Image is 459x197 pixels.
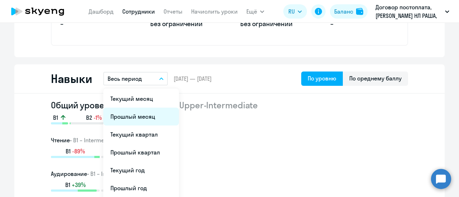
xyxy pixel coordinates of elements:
img: balance [356,8,363,15]
span: • B2 – Upper-Intermediate [157,100,258,110]
p: – [60,19,129,29]
p: Весь период [108,74,142,83]
button: Балансbalance [330,4,368,19]
span: • B1 – Intermediate [70,137,118,144]
span: [DATE] — [DATE] [174,75,212,83]
button: Ещё [246,4,264,19]
p: Договор постоплата, [PERSON_NAME] НЛ РАША, ООО [375,3,442,20]
button: Весь период [103,72,168,85]
p: – [330,19,399,29]
div: По среднему баллу [349,74,402,83]
span: +39% [72,181,86,189]
p: Без ограничений [240,19,309,29]
span: B1 [65,181,70,189]
span: B1 [53,114,58,122]
span: • B1 – Intermediate [87,170,135,177]
span: -89% [72,147,85,155]
h2: Навыки [51,72,92,86]
span: B2 [86,114,92,122]
a: Начислить уроки [191,8,238,15]
a: Дашборд [89,8,114,15]
h2: Общий уровень за период [51,99,408,111]
h3: Аудирование [51,169,408,178]
span: B1 [66,147,71,155]
button: Договор постоплата, [PERSON_NAME] НЛ РАША, ООО [372,3,453,20]
span: Ещё [246,7,257,16]
span: -1% [94,114,102,122]
button: RU [283,4,307,19]
a: Отчеты [164,8,183,15]
p: Без ограничений [150,19,219,29]
h3: Чтение [51,136,408,144]
div: По уровню [308,74,336,83]
div: Баланс [334,7,353,16]
span: RU [288,7,295,16]
a: Сотрудники [122,8,155,15]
